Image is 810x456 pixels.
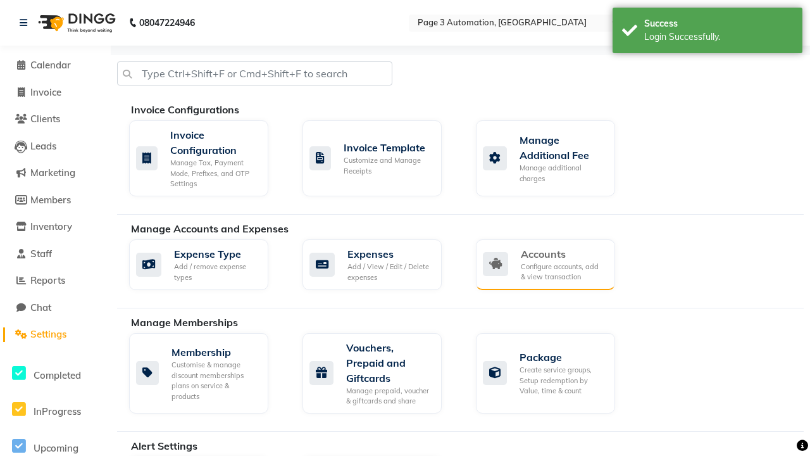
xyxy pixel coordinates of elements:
a: Clients [3,112,108,127]
a: Invoice TemplateCustomize and Manage Receipts [302,120,457,196]
span: Invoice [30,86,61,98]
span: Chat [30,301,51,313]
a: MembershipCustomise & manage discount memberships plans on service & products [129,333,283,414]
div: Login Successfully. [644,30,793,44]
a: Chat [3,301,108,315]
a: Invoice ConfigurationManage Tax, Payment Mode, Prefixes, and OTP Settings [129,120,283,196]
div: Expenses [347,246,432,262]
a: Reports [3,274,108,288]
a: ExpensesAdd / View / Edit / Delete expenses [302,239,457,290]
div: Manage Additional Fee [520,132,605,163]
span: Staff [30,248,52,260]
div: Customize and Manage Receipts [344,155,432,176]
div: Manage prepaid, voucher & giftcards and share [346,386,432,407]
a: Staff [3,247,108,262]
div: Manage Tax, Payment Mode, Prefixes, and OTP Settings [170,158,258,189]
span: Completed [34,369,81,381]
span: Inventory [30,220,72,232]
div: Add / remove expense types [174,262,258,282]
div: Invoice Template [344,140,432,155]
span: InProgress [34,405,81,417]
a: Manage Additional FeeManage additional charges [476,120,630,196]
img: logo [32,5,119,41]
input: Type Ctrl+Shift+F or Cmd+Shift+F to search [117,61,392,85]
div: Invoice Configuration [170,127,258,158]
div: Accounts [521,246,605,262]
a: Inventory [3,220,108,234]
a: Invoice [3,85,108,100]
div: Membership [171,345,258,360]
span: Leads [30,140,56,152]
div: Configure accounts, add & view transaction [521,262,605,282]
a: AccountsConfigure accounts, add & view transaction [476,239,630,290]
span: Calendar [30,59,71,71]
a: Calendar [3,58,108,73]
span: Members [30,194,71,206]
a: PackageCreate service groups, Setup redemption by Value, time & count [476,333,630,414]
a: Marketing [3,166,108,180]
a: Vouchers, Prepaid and GiftcardsManage prepaid, voucher & giftcards and share [302,333,457,414]
a: Expense TypeAdd / remove expense types [129,239,283,290]
div: Package [520,350,605,365]
span: Upcoming [34,442,78,454]
b: 08047224946 [139,5,195,41]
div: Expense Type [174,246,258,262]
div: Customise & manage discount memberships plans on service & products [171,360,258,402]
span: Clients [30,113,60,125]
span: Marketing [30,167,75,179]
span: Reports [30,274,65,286]
div: Vouchers, Prepaid and Giftcards [346,340,432,386]
span: Settings [30,328,66,340]
div: Create service groups, Setup redemption by Value, time & count [520,365,605,396]
div: Success [644,17,793,30]
a: Members [3,193,108,208]
a: Settings [3,327,108,342]
a: Leads [3,139,108,154]
div: Manage additional charges [520,163,605,184]
div: Add / View / Edit / Delete expenses [347,262,432,282]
